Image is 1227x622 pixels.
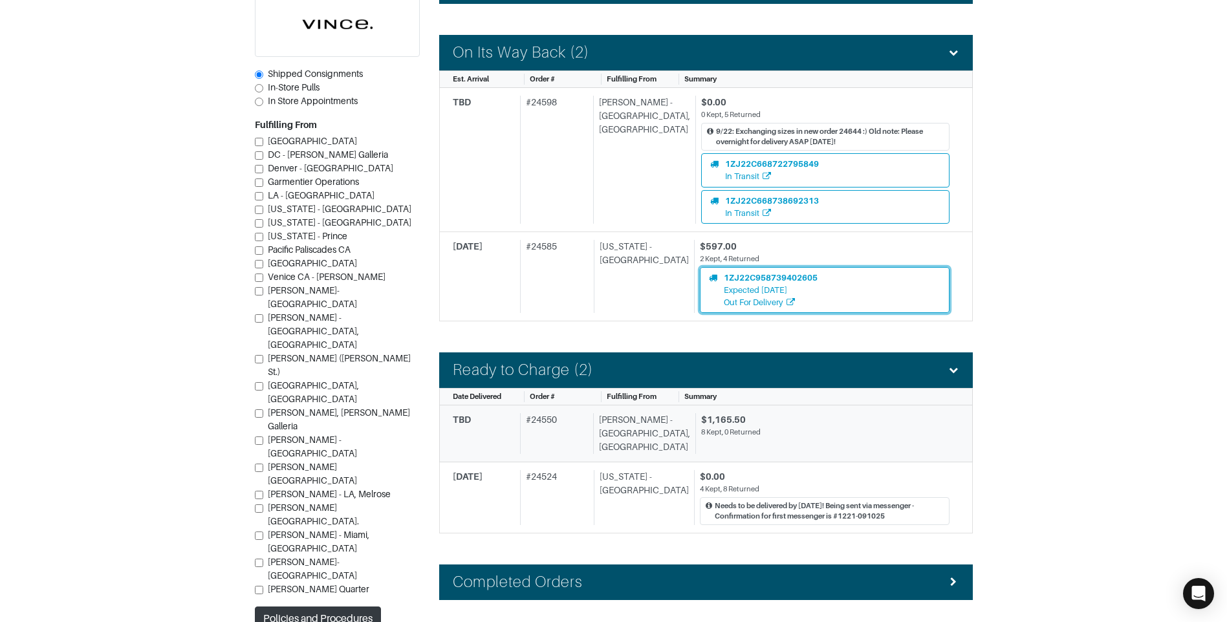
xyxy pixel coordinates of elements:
span: [PERSON_NAME] - Miami, [GEOGRAPHIC_DATA] [268,530,369,553]
span: Order # [530,392,555,400]
span: Venice CA - [PERSON_NAME] [268,272,385,282]
span: [GEOGRAPHIC_DATA], [GEOGRAPHIC_DATA] [268,380,359,404]
label: Fulfilling From [255,118,317,132]
div: 0 Kept, 5 Returned [701,109,950,120]
div: # 24585 [520,240,589,313]
input: [GEOGRAPHIC_DATA] [255,138,263,146]
a: 1ZJ22C668722795849In Transit [701,153,950,187]
h4: Ready to Charge (2) [453,361,594,380]
span: In-Store Pulls [268,82,320,92]
input: [GEOGRAPHIC_DATA] [255,260,263,268]
span: Summary [684,75,717,83]
div: [US_STATE] - [GEOGRAPHIC_DATA] [594,470,689,525]
input: Garmentier Operations [255,178,263,187]
span: [GEOGRAPHIC_DATA] [268,136,357,146]
span: Est. Arrival [453,75,489,83]
div: [PERSON_NAME] - [GEOGRAPHIC_DATA], [GEOGRAPHIC_DATA] [593,96,690,224]
input: [PERSON_NAME][GEOGRAPHIC_DATA]. [255,504,263,513]
input: [PERSON_NAME] - LA, Melrose [255,491,263,499]
div: $0.00 [701,96,950,109]
span: [DATE] [453,471,483,482]
span: Garmentier Operations [268,177,359,187]
div: 8 Kept, 0 Returned [701,427,950,438]
input: Denver - [GEOGRAPHIC_DATA] [255,165,263,173]
input: [PERSON_NAME] - Miami, [GEOGRAPHIC_DATA] [255,531,263,540]
span: Summary [684,392,717,400]
a: 1ZJ22C668738692313In Transit [701,190,950,224]
input: LA - [GEOGRAPHIC_DATA] [255,192,263,200]
div: 1ZJ22C958739402605 [724,272,818,284]
div: # 24598 [520,96,588,224]
div: 1ZJ22C668738692313 [725,195,819,207]
input: [PERSON_NAME] - [GEOGRAPHIC_DATA] [255,436,263,445]
span: Order # [530,75,555,83]
span: [US_STATE] - [GEOGRAPHIC_DATA] [268,217,411,228]
span: DC - [PERSON_NAME] Galleria [268,149,388,160]
span: [PERSON_NAME]-[GEOGRAPHIC_DATA] [268,285,357,309]
input: Pacific Paliscades CA [255,246,263,255]
span: [PERSON_NAME] - [GEOGRAPHIC_DATA], [GEOGRAPHIC_DATA] [268,312,359,350]
div: Open Intercom Messenger [1183,578,1214,609]
h4: On Its Way Back (2) [453,43,590,62]
span: TBD [453,97,471,107]
input: In Store Appointments [255,98,263,106]
input: [PERSON_NAME] - [GEOGRAPHIC_DATA], [GEOGRAPHIC_DATA] [255,314,263,323]
span: LA - [GEOGRAPHIC_DATA] [268,190,375,200]
span: Date Delivered [453,392,501,400]
span: [PERSON_NAME] Quarter [268,584,369,594]
span: Shipped Consignments [268,69,363,79]
input: Shipped Consignments [255,70,263,79]
span: [PERSON_NAME] - [GEOGRAPHIC_DATA] [268,434,357,458]
div: 2 Kept, 4 Returned [700,253,950,264]
div: In Transit [725,207,819,219]
span: [PERSON_NAME]- [GEOGRAPHIC_DATA] [268,557,357,581]
span: In Store Appointments [268,96,358,106]
span: [US_STATE] - [GEOGRAPHIC_DATA] [268,204,411,214]
span: [DATE] [453,241,483,252]
input: [PERSON_NAME]-[GEOGRAPHIC_DATA] [255,287,263,295]
div: $1,165.50 [701,413,950,427]
div: Expected [DATE] [724,284,818,296]
div: # 24524 [520,470,589,525]
span: Fulfilling From [607,392,657,400]
input: [PERSON_NAME][GEOGRAPHIC_DATA] [255,464,263,472]
div: # 24550 [520,413,588,454]
span: [PERSON_NAME] - LA, Melrose [268,489,391,499]
input: [PERSON_NAME] Quarter [255,586,263,594]
div: [US_STATE] - [GEOGRAPHIC_DATA] [594,240,689,313]
span: [US_STATE] - Prince [268,231,347,241]
div: 1ZJ22C668722795849 [725,158,819,170]
div: In Transit [725,170,819,182]
input: [GEOGRAPHIC_DATA], [GEOGRAPHIC_DATA] [255,382,263,391]
input: [US_STATE] - Prince [255,233,263,241]
span: Fulfilling From [607,75,657,83]
span: [PERSON_NAME][GEOGRAPHIC_DATA]. [268,502,359,526]
input: [PERSON_NAME], [PERSON_NAME] Galleria [255,409,263,418]
span: Pacific Paliscades CA [268,244,351,255]
span: [PERSON_NAME], [PERSON_NAME] Galleria [268,407,410,431]
span: TBD [453,414,471,425]
div: Needs to be delivered by [DATE]! Being sent via messenger - Confirmation for first messenger is #... [715,500,944,522]
span: [PERSON_NAME] ([PERSON_NAME] St.) [268,353,411,377]
input: DC - [PERSON_NAME] Galleria [255,151,263,160]
div: Out For Delivery [724,296,818,308]
input: [US_STATE] - [GEOGRAPHIC_DATA] [255,219,263,228]
input: In-Store Pulls [255,84,263,92]
div: $597.00 [700,240,950,253]
div: $0.00 [700,470,950,484]
input: [PERSON_NAME] ([PERSON_NAME] St.) [255,355,263,363]
span: [PERSON_NAME][GEOGRAPHIC_DATA] [268,462,357,486]
span: Denver - [GEOGRAPHIC_DATA] [268,163,393,173]
input: [US_STATE] - [GEOGRAPHIC_DATA] [255,206,263,214]
div: 9/22: Exchanging sizes in new order 24644 :) Old note: Please overnight for delivery ASAP [DATE]! [716,126,944,148]
span: [GEOGRAPHIC_DATA] [268,258,357,268]
input: Venice CA - [PERSON_NAME] [255,273,263,282]
div: [PERSON_NAME] - [GEOGRAPHIC_DATA], [GEOGRAPHIC_DATA] [593,413,690,454]
div: 4 Kept, 8 Returned [700,484,950,495]
h4: Completed Orders [453,573,583,592]
input: [PERSON_NAME]- [GEOGRAPHIC_DATA] [255,559,263,567]
a: 1ZJ22C958739402605Expected [DATE]Out For Delivery [700,267,950,314]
